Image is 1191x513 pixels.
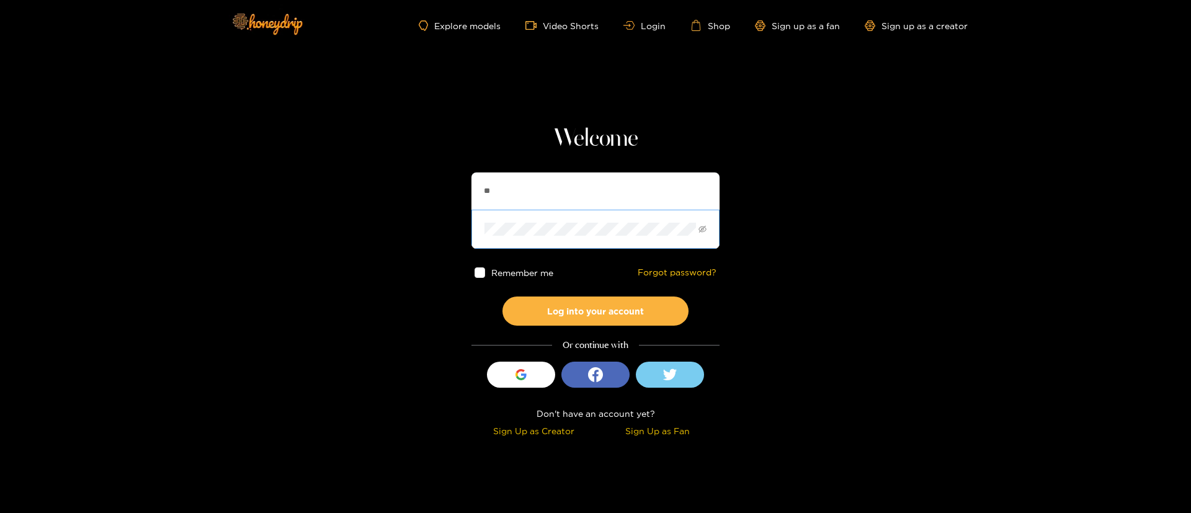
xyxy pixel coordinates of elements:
[865,20,968,31] a: Sign up as a creator
[623,21,666,30] a: Login
[502,297,689,326] button: Log into your account
[599,424,716,438] div: Sign Up as Fan
[419,20,501,31] a: Explore models
[525,20,599,31] a: Video Shorts
[471,338,720,352] div: Or continue with
[475,424,592,438] div: Sign Up as Creator
[638,267,716,278] a: Forgot password?
[471,124,720,154] h1: Welcome
[471,406,720,421] div: Don't have an account yet?
[755,20,840,31] a: Sign up as a fan
[698,225,707,233] span: eye-invisible
[690,20,730,31] a: Shop
[525,20,543,31] span: video-camera
[491,268,553,277] span: Remember me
